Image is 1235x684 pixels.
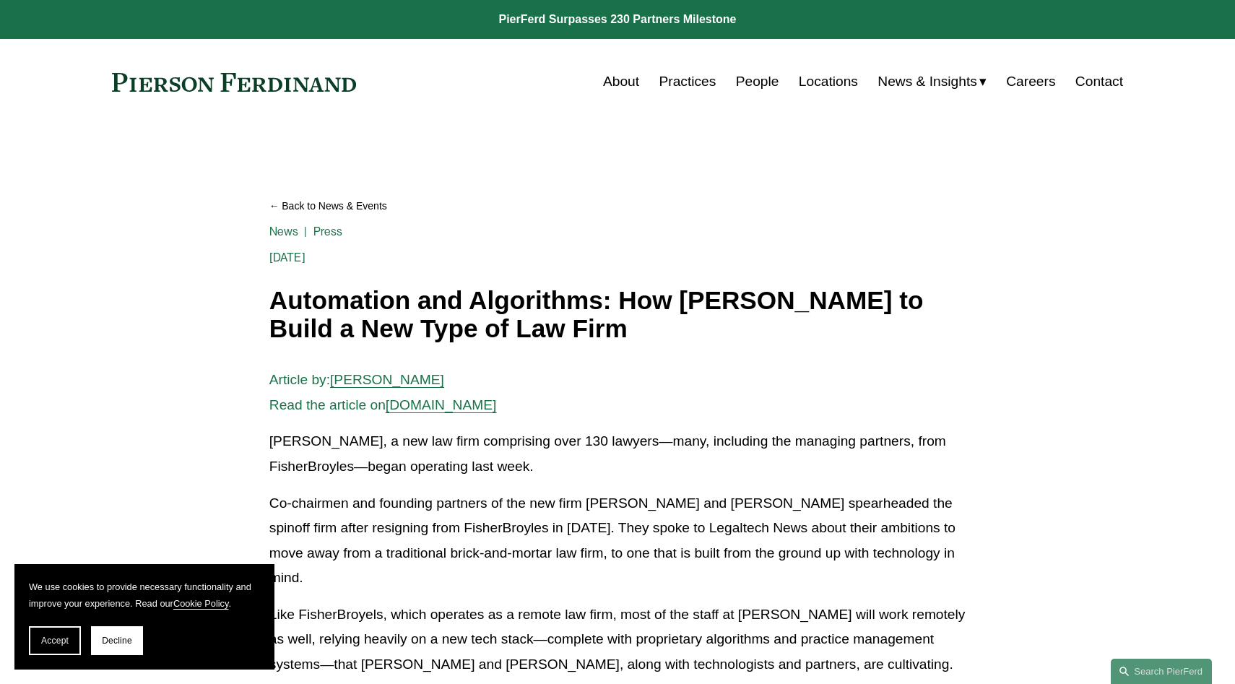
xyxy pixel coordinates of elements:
[269,251,305,264] span: [DATE]
[41,636,69,646] span: Accept
[29,626,81,655] button: Accept
[330,372,444,387] a: [PERSON_NAME]
[14,564,274,670] section: Cookie banner
[269,194,966,219] a: Back to News & Events
[799,68,858,95] a: Locations
[269,287,966,342] h1: Automation and Algorithms: How [PERSON_NAME] to Build a New Type of Law Firm
[386,397,497,412] a: [DOMAIN_NAME]
[91,626,143,655] button: Decline
[659,68,716,95] a: Practices
[29,579,260,612] p: We use cookies to provide necessary functionality and improve your experience. Read our .
[1006,68,1055,95] a: Careers
[269,491,966,591] p: Co-chairmen and founding partners of the new firm [PERSON_NAME] and [PERSON_NAME] spearheaded the...
[1075,68,1123,95] a: Contact
[269,225,299,238] a: News
[877,68,987,95] a: folder dropdown
[603,68,639,95] a: About
[313,225,343,238] a: Press
[269,429,966,479] p: [PERSON_NAME], a new law firm comprising over 130 lawyers—many, including the managing partners, ...
[269,372,330,387] span: Article by:
[877,69,977,95] span: News & Insights
[1111,659,1212,684] a: Search this site
[269,602,966,677] p: Like FisherBroyels, which operates as a remote law firm, most of the staff at [PERSON_NAME] will ...
[736,68,779,95] a: People
[269,397,386,412] span: Read the article on
[102,636,132,646] span: Decline
[173,598,229,609] a: Cookie Policy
